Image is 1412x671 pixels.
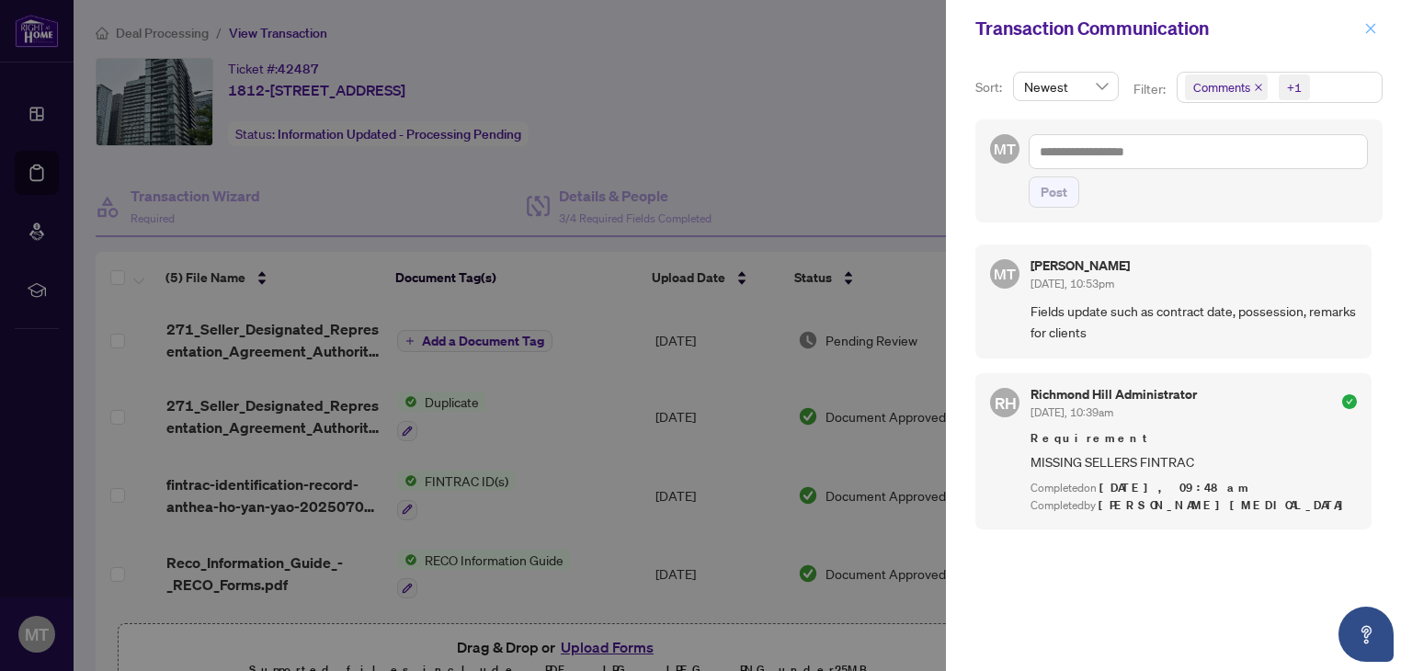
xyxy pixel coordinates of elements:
span: close [1254,83,1263,92]
h5: [PERSON_NAME] [1031,259,1130,272]
h5: Richmond Hill Administrator [1031,388,1197,401]
span: [PERSON_NAME][MEDICAL_DATA] [1099,497,1353,513]
span: Requirement [1031,429,1357,448]
div: Completed on [1031,480,1357,497]
span: MISSING SELLERS FINTRAC [1031,451,1357,472]
span: RH [994,390,1016,415]
div: +1 [1287,78,1302,97]
div: Transaction Communication [975,15,1359,42]
button: Post [1029,176,1079,208]
span: [DATE], 10:39am [1031,405,1113,419]
span: [DATE], 10:53pm [1031,277,1114,290]
p: Sort: [975,77,1006,97]
span: MT [994,138,1015,161]
span: Comments [1185,74,1268,100]
span: Newest [1024,73,1108,100]
span: close [1364,22,1377,35]
p: Filter: [1133,79,1168,99]
span: check-circle [1342,394,1357,409]
button: Open asap [1338,607,1394,662]
span: Comments [1193,78,1250,97]
span: Fields update such as contract date, possession, remarks for clients [1031,301,1357,344]
span: MT [994,262,1015,285]
div: Completed by [1031,497,1357,515]
span: [DATE], 09:48am [1099,480,1251,495]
